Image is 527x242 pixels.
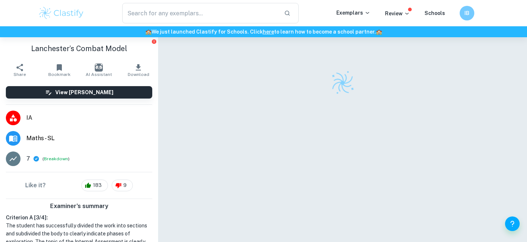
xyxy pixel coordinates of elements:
[6,43,152,54] h1: Lanchester’s Combat Model
[26,114,152,122] span: IA
[40,60,79,80] button: Bookmark
[327,67,358,99] img: Clastify logo
[463,9,471,17] h6: IB
[385,9,410,18] p: Review
[48,72,71,77] span: Bookmark
[38,6,85,20] img: Clastify logo
[6,214,152,222] h6: Criterion A [ 3 / 4 ]:
[151,39,157,44] button: Report issue
[112,180,133,191] div: 9
[3,202,155,211] h6: Examiner's summary
[14,72,26,77] span: Share
[42,155,70,162] span: ( )
[128,72,149,77] span: Download
[122,3,278,23] input: Search for any exemplars...
[263,29,274,35] a: here
[79,60,119,80] button: AI Assistant
[86,72,112,77] span: AI Assistant
[44,155,68,162] button: Breakdown
[425,10,445,16] a: Schools
[55,88,113,96] h6: View [PERSON_NAME]
[376,29,382,35] span: 🏫
[89,182,106,189] span: 183
[119,60,158,80] button: Download
[95,64,103,72] img: AI Assistant
[25,181,46,190] h6: Like it?
[26,134,152,143] span: Maths - SL
[460,6,474,20] button: IB
[505,216,520,231] button: Help and Feedback
[81,180,108,191] div: 183
[26,154,30,163] p: 7
[145,29,152,35] span: 🏫
[6,86,152,99] button: View [PERSON_NAME]
[119,182,131,189] span: 9
[1,28,526,36] h6: We just launched Clastify for Schools. Click to learn how to become a school partner.
[336,9,370,17] p: Exemplars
